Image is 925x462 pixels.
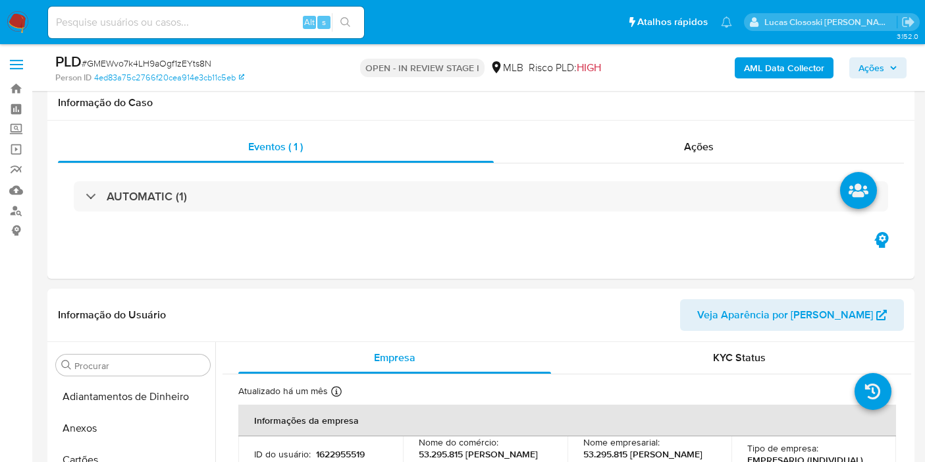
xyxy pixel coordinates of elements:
[58,308,166,322] h1: Informação do Usuário
[332,13,359,32] button: search-icon
[55,51,82,72] b: PLD
[51,381,215,413] button: Adiantamentos de Dinheiro
[322,16,326,28] span: s
[419,436,498,448] p: Nome do comércio :
[577,60,601,75] span: HIGH
[74,360,205,372] input: Procurar
[238,385,328,397] p: Atualizado há um mês
[55,72,92,84] b: Person ID
[721,16,732,28] a: Notificações
[744,57,824,78] b: AML Data Collector
[61,360,72,370] button: Procurar
[360,59,485,77] p: OPEN - IN REVIEW STAGE I
[374,350,415,365] span: Empresa
[849,57,907,78] button: Ações
[254,448,311,460] p: ID do usuário :
[747,442,818,454] p: Tipo de empresa :
[901,15,915,29] a: Sair
[304,16,315,28] span: Alt
[107,189,187,204] h3: AUTOMATIC (1)
[94,72,244,84] a: 4ed83a75c2766f20cea914e3cb11c5eb
[637,15,708,29] span: Atalhos rápidos
[697,299,873,331] span: Veja Aparência por [PERSON_NAME]
[680,299,904,331] button: Veja Aparência por [PERSON_NAME]
[48,14,364,31] input: Pesquise usuários ou casos...
[58,96,904,109] h1: Informação do Caso
[529,61,601,75] span: Risco PLD:
[248,139,303,154] span: Eventos ( 1 )
[859,57,884,78] span: Ações
[583,436,660,448] p: Nome empresarial :
[316,448,365,460] p: 1622955519
[74,181,888,212] div: AUTOMATIC (1)
[764,16,897,28] p: lucas.clososki@mercadolivre.com
[713,350,766,365] span: KYC Status
[238,405,896,436] th: Informações da empresa
[82,57,211,70] span: # GMEWvo7k4LH9aOgf1zEYts8N
[735,57,833,78] button: AML Data Collector
[490,61,523,75] div: MLB
[684,139,714,154] span: Ações
[51,413,215,444] button: Anexos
